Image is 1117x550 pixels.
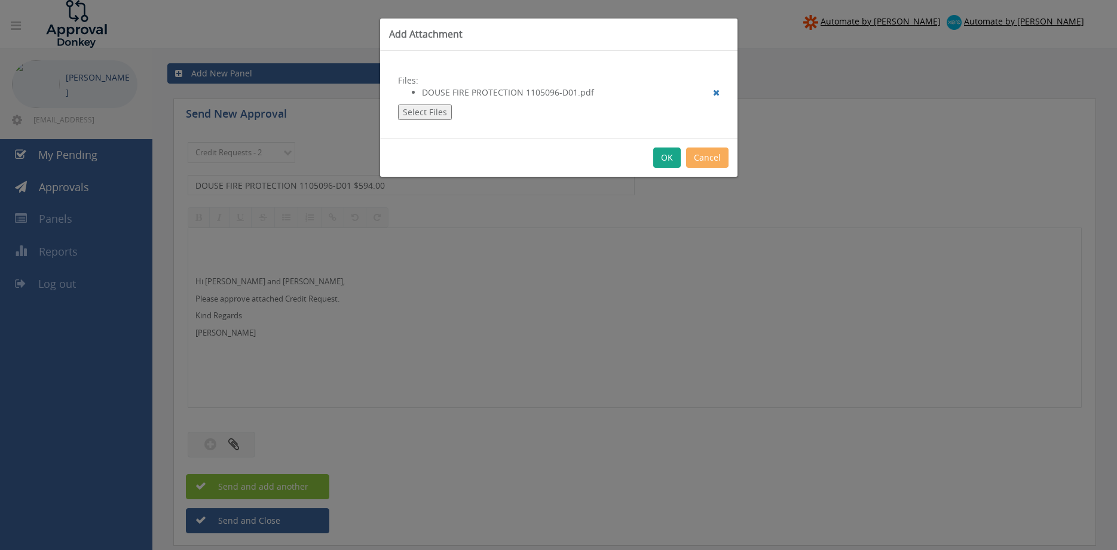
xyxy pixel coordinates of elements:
button: Cancel [686,148,729,168]
button: OK [653,148,681,168]
h3: Add Attachment [389,27,729,41]
li: DOUSE FIRE PROTECTION 1105096-D01.pdf [422,87,720,99]
div: Files: [380,51,737,138]
button: Select Files [398,105,452,120]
